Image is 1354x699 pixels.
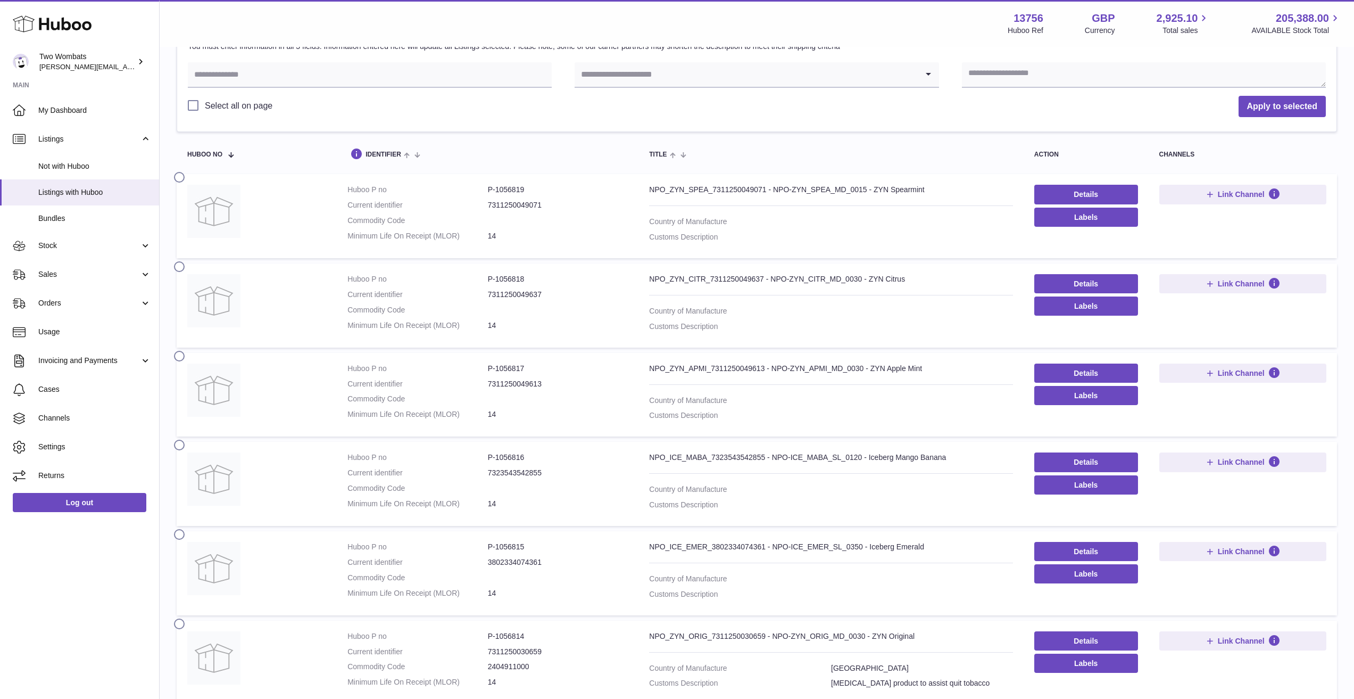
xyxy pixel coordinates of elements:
dt: Country of Manufacture [649,396,831,406]
dd: P-1056819 [488,185,628,195]
span: Cases [38,384,151,394]
dd: 14 [488,231,628,241]
span: Listings with Huboo [38,187,151,198]
dt: Commodity Code [347,305,488,315]
span: Invoicing and Payments [38,356,140,366]
dd: 7323543542855 [488,468,628,478]
dd: 7311250049071 [488,200,628,210]
span: Bundles [38,213,151,224]
dd: 7311250049637 [488,290,628,300]
div: NPO_ICE_EMER_3802334074361 - NPO-ICE_EMER_SL_0350 - Iceberg Emerald [649,542,1013,552]
dt: Minimum Life On Receipt (MLOR) [347,231,488,241]
img: NPO_ICE_EMER_3802334074361 - NPO-ICE_EMER_SL_0350 - Iceberg Emerald [187,542,240,595]
dt: Current identifier [347,379,488,389]
span: Channels [38,413,151,423]
dt: Current identifier [347,647,488,657]
strong: GBP [1092,11,1115,26]
div: NPO_ZYN_SPEA_7311250049071 - NPO-ZYN_SPEA_MD_0015 - ZYN Spearmint [649,185,1013,195]
img: NPO_ZYN_CITR_7311250049637 - NPO-ZYN_CITR_MD_0030 - ZYN Citrus [187,274,240,327]
span: title [649,151,667,158]
dt: Country of Manufacture [649,484,831,495]
span: Usage [38,327,151,337]
span: Not with Huboo [38,161,151,171]
dd: 7311250049613 [488,379,628,389]
dd: P-1056816 [488,453,628,463]
dt: Huboo P no [347,631,488,642]
span: Sales [38,269,140,279]
span: Link Channel [1218,636,1265,646]
dd: 14 [488,588,628,598]
dt: Minimum Life On Receipt (MLOR) [347,409,488,420]
span: Settings [38,442,151,452]
span: AVAILABLE Stock Total [1251,26,1341,36]
span: [PERSON_NAME][EMAIL_ADDRESS][DOMAIN_NAME] [39,62,213,71]
span: Huboo no [187,151,222,158]
button: Labels [1034,386,1138,405]
dd: 14 [488,677,628,687]
a: 205,388.00 AVAILABLE Stock Total [1251,11,1341,36]
dt: Country of Manufacture [649,306,831,316]
div: NPO_ZYN_ORIG_7311250030659 - NPO-ZYN_ORIG_MD_0030 - ZYN Original [649,631,1013,642]
span: Link Channel [1218,368,1265,378]
dd: 14 [488,320,628,331]
img: NPO_ICE_MABA_7323543542855 - NPO-ICE_MABA_SL_0120 - Iceberg Mango Banana [187,453,240,506]
span: Link Channel [1218,547,1265,556]
div: [MEDICAL_DATA] product to assist quit tobacco [831,678,990,694]
dd: P-1056818 [488,274,628,284]
dt: Customs Description [649,322,831,332]
div: channels [1159,151,1326,158]
button: Labels [1034,654,1138,673]
dt: Current identifier [347,557,488,568]
dd: 2404911000 [488,662,628,672]
dt: Customs Description [649,500,831,510]
span: 2,925.10 [1157,11,1198,26]
dd: 14 [488,409,628,420]
dt: Country of Manufacture [649,217,831,227]
div: Huboo Ref [1008,26,1043,36]
dt: Huboo P no [347,364,488,374]
img: NPO_ZYN_APMI_7311250049613 - NPO-ZYN_APMI_MD_0030 - ZYN Apple Mint [187,364,240,417]
div: NPO_ZYN_APMI_7311250049613 - NPO-ZYN_APMI_MD_0030 - ZYN Apple Mint [649,364,1013,374]
dt: Commodity Code [347,573,488,583]
dt: Customs Description [649,589,831,599]
button: Labels [1034,208,1138,227]
span: Listings [38,134,140,144]
button: Link Channel [1159,185,1326,204]
dt: Country of Manufacture [649,574,831,584]
dd: P-1056815 [488,542,628,552]
dt: Huboo P no [347,453,488,463]
span: identifier [366,151,401,158]
a: Details [1034,364,1138,383]
img: NPO_ZYN_SPEA_7311250049071 - NPO-ZYN_SPEA_MD_0015 - ZYN Spearmint [187,185,240,238]
dt: Commodity Code [347,662,488,672]
span: Stock [38,241,140,251]
img: NPO_ZYN_ORIG_7311250030659 - NPO-ZYN_ORIG_MD_0030 - ZYN Original [187,631,240,685]
span: My Dashboard [38,105,151,116]
dt: Minimum Life On Receipt (MLOR) [347,677,488,687]
dt: Customs Description [649,678,831,688]
span: Returns [38,471,151,481]
button: Link Channel [1159,274,1326,293]
dt: Minimum Life On Receipt (MLOR) [347,320,488,331]
button: Labels [1034,475,1138,495]
a: Details [1034,453,1138,472]
label: Select all on page [188,100,272,112]
button: Link Channel [1159,542,1326,561]
div: NPO_ZYN_CITR_7311250049637 - NPO-ZYN_CITR_MD_0030 - ZYN Citrus [649,274,1013,284]
dt: Minimum Life On Receipt (MLOR) [347,588,488,598]
dt: Commodity Code [347,216,488,226]
a: 2,925.10 Total sales [1157,11,1210,36]
dt: Minimum Life On Receipt (MLOR) [347,499,488,509]
input: Search for option [575,62,917,87]
span: Link Channel [1218,457,1265,467]
img: alan@twowombats.com [13,54,29,70]
button: Link Channel [1159,364,1326,383]
a: Details [1034,542,1138,561]
span: Link Channel [1218,190,1265,199]
dt: Current identifier [347,200,488,210]
dd: 14 [488,499,628,509]
span: Link Channel [1218,279,1265,289]
div: Currency [1085,26,1115,36]
button: Labels [1034,564,1138,583]
dd: 7311250030659 [488,647,628,657]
